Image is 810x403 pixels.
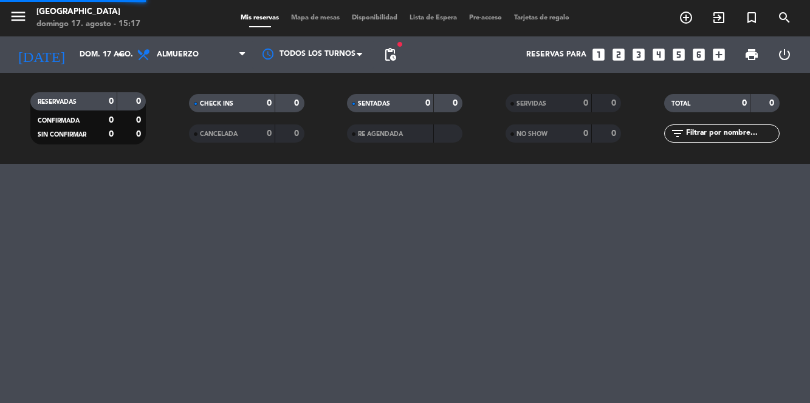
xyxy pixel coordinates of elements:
[346,15,403,21] span: Disponibilidad
[267,129,272,138] strong: 0
[136,116,143,124] strong: 0
[38,118,80,124] span: CONFIRMADA
[113,47,128,62] i: arrow_drop_down
[157,50,199,59] span: Almuerzo
[136,97,143,106] strong: 0
[611,129,619,138] strong: 0
[591,47,606,63] i: looks_one
[200,131,238,137] span: CANCELADA
[9,7,27,30] button: menu
[712,10,726,25] i: exit_to_app
[711,47,727,63] i: add_box
[396,41,403,48] span: fiber_manual_record
[358,101,390,107] span: SENTADAS
[109,97,114,106] strong: 0
[36,6,140,18] div: [GEOGRAPHIC_DATA]
[200,101,233,107] span: CHECK INS
[517,131,547,137] span: NO SHOW
[235,15,285,21] span: Mis reservas
[358,131,403,137] span: RE AGENDADA
[679,10,693,25] i: add_circle_outline
[526,50,586,59] span: Reservas para
[453,99,460,107] strong: 0
[769,99,777,107] strong: 0
[691,47,707,63] i: looks_6
[36,18,140,30] div: domingo 17. agosto - 15:17
[777,10,792,25] i: search
[768,36,801,73] div: LOG OUT
[267,99,272,107] strong: 0
[685,127,779,140] input: Filtrar por nombre...
[744,10,759,25] i: turned_in_not
[583,99,588,107] strong: 0
[777,47,792,62] i: power_settings_new
[671,47,687,63] i: looks_5
[742,99,747,107] strong: 0
[136,130,143,138] strong: 0
[294,99,301,107] strong: 0
[294,129,301,138] strong: 0
[508,15,575,21] span: Tarjetas de regalo
[463,15,508,21] span: Pre-acceso
[611,47,626,63] i: looks_two
[670,126,685,141] i: filter_list
[38,99,77,105] span: RESERVADAS
[651,47,667,63] i: looks_4
[671,101,690,107] span: TOTAL
[383,47,397,62] span: pending_actions
[109,116,114,124] strong: 0
[517,101,546,107] span: SERVIDAS
[611,99,619,107] strong: 0
[285,15,346,21] span: Mapa de mesas
[631,47,647,63] i: looks_3
[109,130,114,138] strong: 0
[425,99,430,107] strong: 0
[9,7,27,25] i: menu
[744,47,759,62] span: print
[583,129,588,138] strong: 0
[9,41,74,68] i: [DATE]
[403,15,463,21] span: Lista de Espera
[38,132,86,138] span: SIN CONFIRMAR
